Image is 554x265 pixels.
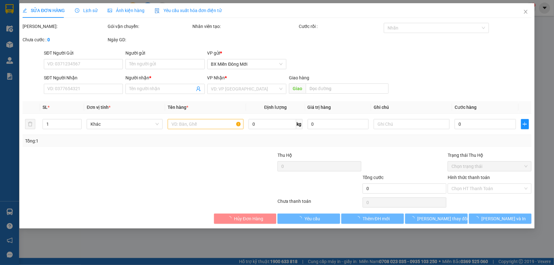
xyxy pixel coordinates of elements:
span: Tên hàng [168,105,188,110]
li: VP Trạm Đá Bạc [44,27,84,34]
b: 0 [47,37,50,42]
div: BIÊN NHẬN GỬI HÀNG [3,43,92,55]
span: clock-circle [75,8,79,13]
div: Nhân viên tạo: [193,23,298,30]
div: Tổng: 1 [25,137,214,144]
li: VP BX Miền Đông Mới [3,27,44,41]
img: logo.jpg [3,3,25,25]
span: Hủy Đơn Hàng [234,215,263,222]
div: Cước rồi : [299,23,383,30]
button: plus [521,119,529,129]
div: Người nhận [125,74,204,81]
div: Người gửi [125,50,204,56]
span: Lịch sử [75,8,97,13]
button: Hủy Đơn Hàng [214,214,277,224]
span: edit [23,8,27,13]
button: delete [25,119,35,129]
span: [PERSON_NAME] thay đổi [417,215,468,222]
input: Ghi Chú [374,119,450,129]
div: Gói vận chuyển: [108,23,191,30]
span: loading [356,216,363,221]
span: VP Nhận [207,75,225,80]
span: Ảnh kiện hàng [108,8,144,13]
span: plus [521,122,529,127]
button: Yêu cầu [278,214,340,224]
div: Chưa cước : [23,36,106,43]
span: picture [108,8,112,13]
li: Xe Khách THẮNG [3,3,92,15]
div: VP gửi [207,50,286,56]
div: SĐT Người Gửi [44,50,123,56]
span: Thu Hộ [277,153,292,158]
span: loading [227,216,234,221]
span: Tổng cước [363,175,384,180]
span: Giao [289,83,306,94]
div: [PERSON_NAME]: [23,23,106,30]
div: Trạng thái Thu Hộ [448,152,531,159]
span: Thêm ĐH mới [363,215,390,222]
span: Cước hàng [455,105,477,110]
input: VD: Bàn, Ghế [168,119,244,129]
button: [PERSON_NAME] và In [469,214,531,224]
span: [PERSON_NAME] và In [482,215,526,222]
button: Thêm ĐH mới [341,214,404,224]
span: SỬA ĐƠN HÀNG [23,8,65,13]
span: Giá trị hàng [308,105,331,110]
span: loading [410,216,417,221]
span: loading [475,216,482,221]
span: user-add [196,86,201,91]
span: Chọn trạng thái [451,162,528,171]
div: Chưa thanh toán [277,198,362,209]
span: SL [43,105,48,110]
span: kg [296,119,303,129]
span: Yêu cầu [304,215,320,222]
span: Giao hàng [289,75,309,80]
span: Đơn vị tính [87,105,110,110]
span: Yêu cầu xuất hóa đơn điện tử [155,8,222,13]
span: BX Miền Đông Mới [211,59,283,69]
button: Close [517,3,535,21]
div: SĐT Người Nhận [44,74,123,81]
input: Dọc đường [306,83,389,94]
span: close [523,9,528,14]
span: Định lượng [264,105,287,110]
span: Khác [90,119,159,129]
button: [PERSON_NAME] thay đổi [405,214,468,224]
label: Hình thức thanh toán [448,175,490,180]
img: icon [155,8,160,13]
span: loading [297,216,304,221]
th: Ghi chú [371,101,452,114]
div: Ngày GD: [108,36,191,43]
